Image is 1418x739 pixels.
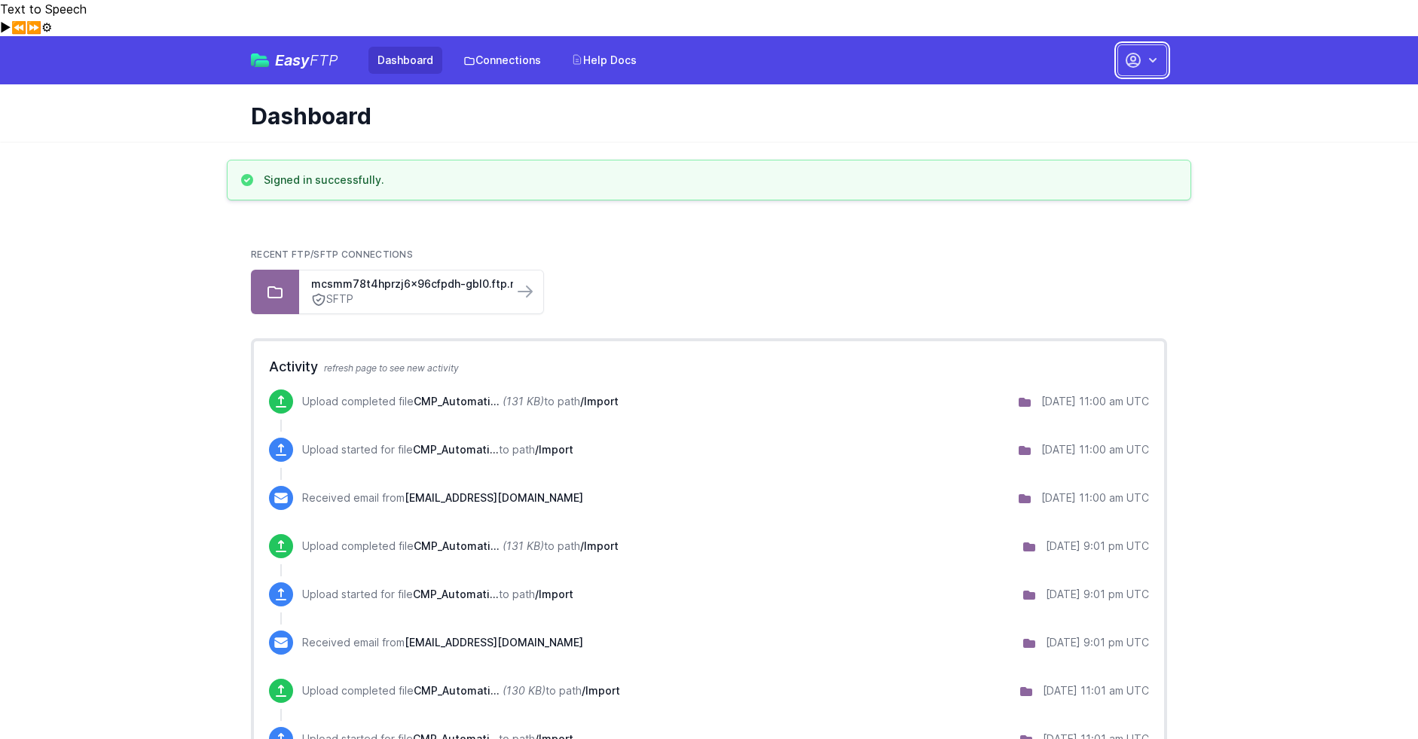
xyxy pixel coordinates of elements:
[302,442,573,457] p: Upload started for file to path
[405,491,583,504] span: [EMAIL_ADDRESS][DOMAIN_NAME]
[11,18,26,36] button: Previous
[302,587,573,602] p: Upload started for file to path
[302,635,583,650] p: Received email from
[405,636,583,649] span: [EMAIL_ADDRESS][DOMAIN_NAME]
[413,588,499,600] span: CMP_Automation_MM_Approval_Completed.tsv
[562,47,646,74] a: Help Docs
[1041,394,1149,409] div: [DATE] 11:00 am UTC
[414,395,500,408] span: CMP_Automation_MM_Approval_Completed.tsv
[1046,635,1149,650] div: [DATE] 9:01 pm UTC
[1041,490,1149,505] div: [DATE] 11:00 am UTC
[414,539,500,552] span: CMP_Automation_MM_Approval_Completed.tsv
[535,588,573,600] span: /Import
[368,47,442,74] a: Dashboard
[26,18,41,36] button: Forward
[311,292,501,307] a: SFTP
[269,356,1149,377] h2: Activity
[1046,587,1149,602] div: [DATE] 9:01 pm UTC
[302,490,583,505] p: Received email from
[251,53,269,67] img: easyftp_logo.png
[580,395,619,408] span: /Import
[324,362,459,374] span: refresh page to see new activity
[310,51,338,69] span: FTP
[311,276,501,292] a: mcsmm78t4hprzj6x96cfpdh-gbl0.ftp.marketingcloud...
[41,18,52,36] button: Settings
[275,53,338,68] span: Easy
[503,684,546,697] i: (130 KB)
[1043,683,1149,698] div: [DATE] 11:01 am UTC
[580,539,619,552] span: /Import
[1343,664,1400,721] iframe: Drift Widget Chat Controller
[302,539,619,554] p: Upload completed file to path
[302,394,619,409] p: Upload completed file to path
[503,395,544,408] i: (131 KB)
[413,443,499,456] span: CMP_Automation_MM_Approval_Completed.tsv
[535,443,573,456] span: /Import
[264,173,384,188] h3: Signed in successfully.
[251,102,1155,130] h1: Dashboard
[1046,539,1149,554] div: [DATE] 9:01 pm UTC
[1041,442,1149,457] div: [DATE] 11:00 am UTC
[251,53,338,68] a: EasyFTP
[251,249,1167,261] h2: Recent FTP/SFTP Connections
[582,684,620,697] span: /Import
[454,47,550,74] a: Connections
[302,683,620,698] p: Upload completed file to path
[503,539,544,552] i: (131 KB)
[414,684,500,697] span: CMP_Automation_MM_Approval_Completed.tsv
